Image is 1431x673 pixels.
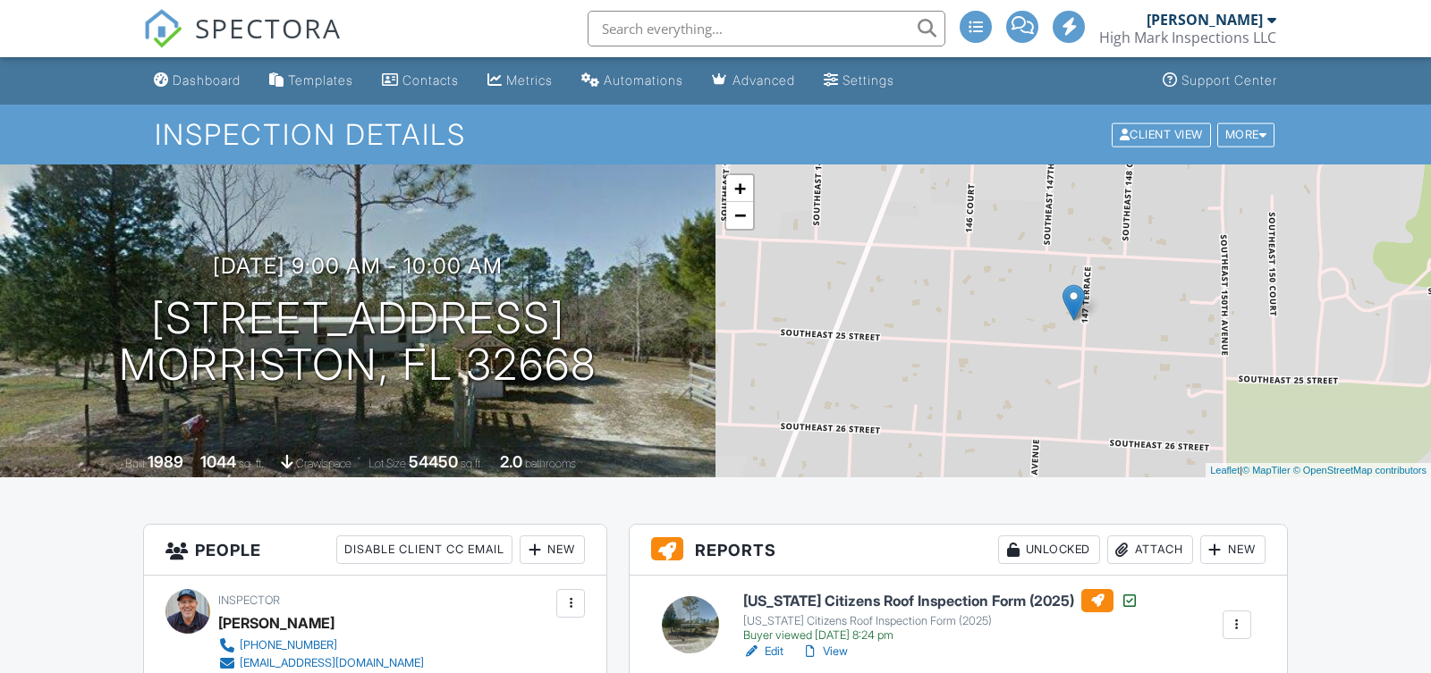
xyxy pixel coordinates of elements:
a: © OpenStreetMap contributors [1293,465,1427,475]
a: View [801,643,848,660]
div: New [1200,535,1266,564]
a: SPECTORA [143,24,342,62]
div: Unlocked [998,535,1100,564]
div: | [1206,463,1431,478]
div: Advanced [732,72,795,88]
div: Metrics [506,72,553,88]
div: Templates [288,72,353,88]
div: Buyer viewed [DATE] 8:24 pm [743,628,1139,643]
div: 2.0 [500,452,522,471]
div: Contacts [402,72,459,88]
div: High Mark Inspections LLC [1099,29,1276,46]
div: Dashboard [173,72,241,88]
a: Support Center [1156,64,1284,97]
a: Metrics [480,64,560,97]
div: Settings [843,72,894,88]
div: [PERSON_NAME] [218,610,334,636]
h1: [STREET_ADDRESS] Morriston, FL 32668 [119,295,597,390]
div: New [520,535,585,564]
span: crawlspace [296,457,351,470]
h3: [DATE] 9:00 am - 10:00 am [213,254,503,278]
a: Edit [743,643,783,660]
h1: Inspection Details [155,119,1276,150]
div: 1044 [200,452,236,471]
div: More [1217,122,1275,147]
div: Support Center [1181,72,1277,88]
div: [EMAIL_ADDRESS][DOMAIN_NAME] [240,656,424,670]
h3: People [144,525,606,576]
a: Templates [262,64,360,97]
a: Contacts [375,64,466,97]
div: Disable Client CC Email [336,535,512,564]
img: The Best Home Inspection Software - Spectora [143,9,182,48]
div: Client View [1112,122,1211,147]
a: [EMAIL_ADDRESS][DOMAIN_NAME] [218,654,424,672]
a: Client View [1110,127,1215,140]
h3: Reports [630,525,1287,576]
span: SPECTORA [195,9,342,46]
a: Zoom out [726,202,753,229]
a: Advanced [705,64,802,97]
div: Attach [1107,535,1193,564]
a: Settings [817,64,902,97]
a: Dashboard [147,64,248,97]
a: Automations (Advanced) [574,64,690,97]
a: © MapTiler [1242,465,1291,475]
a: Zoom in [726,175,753,202]
span: bathrooms [525,457,576,470]
div: Automations [604,72,683,88]
a: Leaflet [1210,465,1240,475]
div: 54450 [409,452,458,471]
span: sq. ft. [239,457,264,470]
a: [US_STATE] Citizens Roof Inspection Form (2025) [US_STATE] Citizens Roof Inspection Form (2025) B... [743,589,1139,643]
h6: [US_STATE] Citizens Roof Inspection Form (2025) [743,589,1139,612]
a: [PHONE_NUMBER] [218,636,424,654]
input: Search everything... [588,11,945,46]
div: [US_STATE] Citizens Roof Inspection Form (2025) [743,614,1139,628]
div: [PERSON_NAME] [1147,11,1263,29]
span: Lot Size [368,457,406,470]
span: Inspector [218,593,280,607]
div: [PHONE_NUMBER] [240,638,337,652]
div: 1989 [148,452,183,471]
span: sq.ft. [461,457,483,470]
span: Built [125,457,145,470]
